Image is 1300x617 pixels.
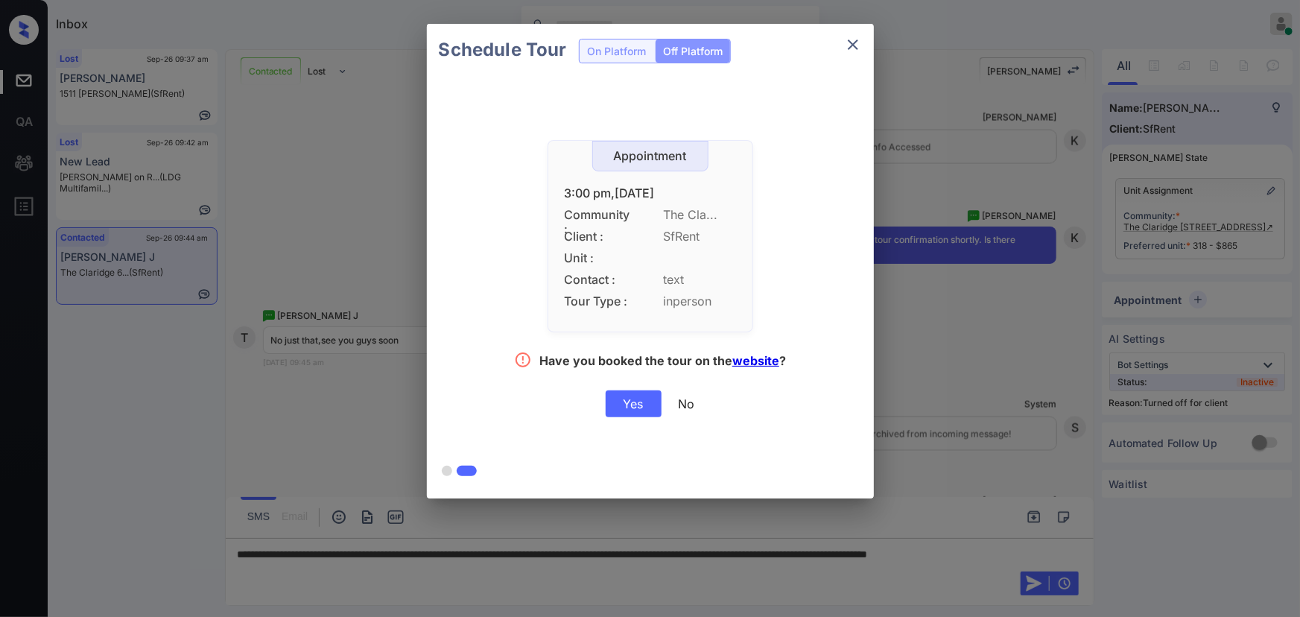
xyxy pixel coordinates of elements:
span: Tour Type : [565,294,632,308]
span: Unit : [565,251,632,265]
div: 3:00 pm,[DATE] [565,186,736,200]
div: Have you booked the tour on the ? [539,353,786,372]
span: Community : [565,208,632,222]
span: SfRent [664,230,736,244]
span: Contact : [565,273,632,287]
h2: Schedule Tour [427,24,579,76]
div: Appointment [593,149,708,163]
span: Client : [565,230,632,244]
div: Yes [606,390,662,417]
div: No [679,396,695,411]
a: website [732,353,779,368]
span: inperson [664,294,736,308]
span: The Cla... [664,208,736,222]
button: close [838,30,868,60]
span: text [664,273,736,287]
